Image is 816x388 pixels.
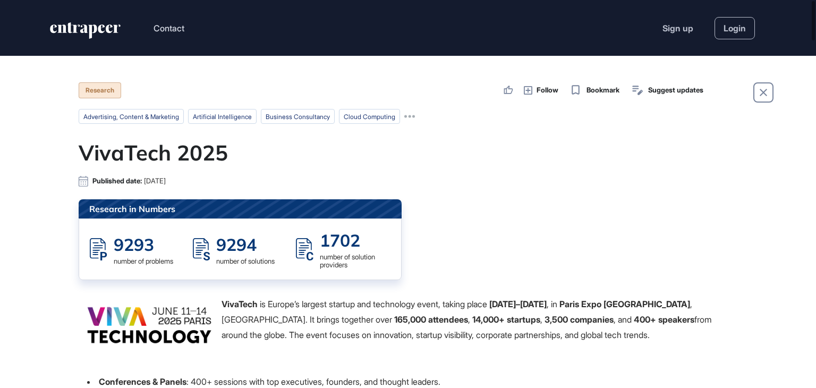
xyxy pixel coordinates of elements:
[320,230,390,251] div: 1702
[79,199,402,218] div: Research in Numbers
[547,299,559,309] span: , in
[79,299,214,351] img: 6847244bd985a92ffe966744.png
[715,17,755,39] a: Login
[540,314,545,325] span: ,
[79,82,121,98] div: Research
[216,234,275,255] div: 9294
[524,85,558,96] button: Follow
[49,22,122,43] a: entrapeer-logo
[662,22,693,35] a: Sign up
[614,314,634,325] span: , and
[394,314,468,325] strong: 165,000 attendees
[222,299,258,309] strong: VivaTech
[79,109,184,124] li: advertising, content & marketing
[258,299,489,309] span: is Europe’s largest startup and technology event, taking place
[99,376,440,387] p: : 400+ sessions with top executives, founders, and thought leaders.
[468,314,472,325] span: ,
[320,253,390,269] div: number of solution providers
[545,314,614,325] strong: 3,500 companies
[559,299,690,309] strong: Paris Expo [GEOGRAPHIC_DATA]
[144,177,166,185] span: [DATE]
[79,140,737,165] h1: VivaTech 2025
[634,314,694,325] strong: 400+ speakers
[216,257,275,265] div: number of solutions
[472,314,540,325] strong: 14,000+ startups
[114,257,173,265] div: number of problems
[630,83,703,98] button: Suggest updates
[114,234,173,255] div: 9293
[261,109,335,124] li: business consultancy
[489,299,547,309] strong: [DATE]–[DATE]
[92,177,166,185] div: Published date:
[188,109,257,124] li: artificial intelligence
[99,376,186,387] strong: Conferences & Panels
[586,85,619,96] span: Bookmark
[648,85,703,96] span: Suggest updates
[537,85,558,96] span: Follow
[154,21,184,35] button: Contact
[339,109,400,124] li: cloud computing
[569,83,620,98] button: Bookmark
